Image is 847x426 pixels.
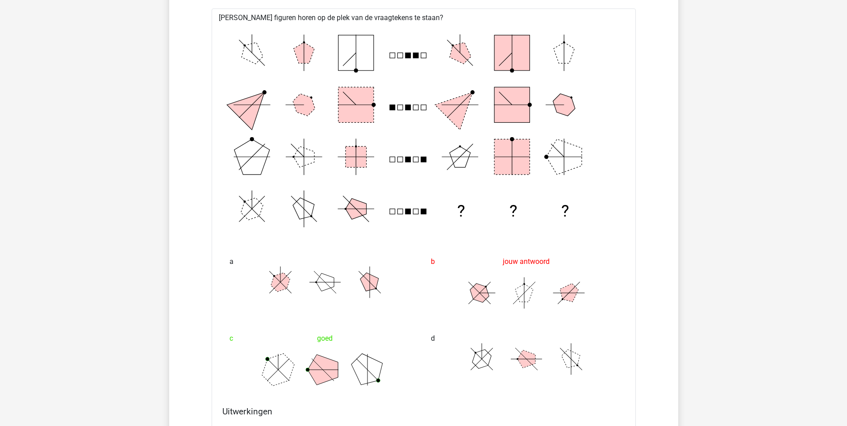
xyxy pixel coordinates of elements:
text: ? [561,201,569,221]
span: c [229,330,233,347]
span: a [229,253,234,271]
h4: Uitwerkingen [222,406,625,417]
text: ? [457,201,465,221]
span: b [431,253,435,271]
div: jouw antwoord [431,253,618,271]
text: ? [509,201,517,221]
span: d [431,330,435,347]
div: goed [229,330,417,347]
